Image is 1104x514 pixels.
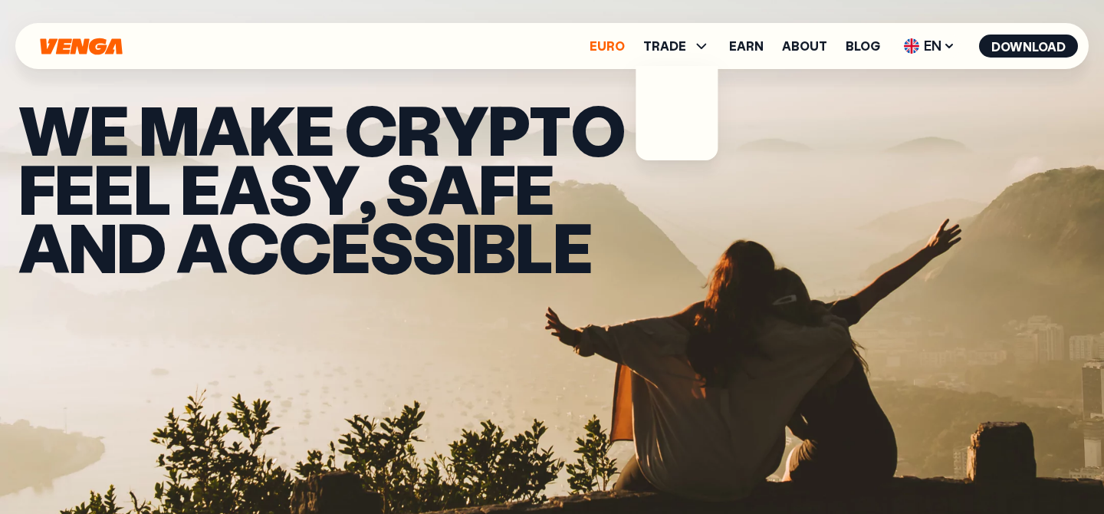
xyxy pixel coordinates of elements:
span: s [269,159,311,218]
svg: Home [38,38,124,55]
span: f [18,159,54,218]
a: Blog [846,40,880,52]
span: a [428,159,478,218]
img: flag-uk [904,38,919,54]
span: e [89,100,128,159]
a: Earn [729,40,764,52]
span: k [248,100,294,159]
span: o [570,100,625,159]
span: c [278,217,330,276]
span: a [199,100,248,159]
a: About [782,40,827,52]
span: c [226,217,278,276]
span: l [515,217,552,276]
span: f [478,159,514,218]
span: e [94,159,133,218]
span: TRADE [643,37,711,55]
span: W [18,100,89,159]
span: e [553,217,592,276]
span: d [117,217,166,276]
span: p [488,100,529,159]
a: Euro [590,40,625,52]
span: a [176,217,226,276]
span: e [54,159,94,218]
span: b [472,217,515,276]
span: y [441,100,488,159]
span: s [370,217,412,276]
span: n [68,217,117,276]
span: s [386,159,428,218]
span: l [133,159,170,218]
span: m [139,100,199,159]
span: c [344,100,396,159]
span: TRADE [643,40,686,52]
span: EN [899,34,961,58]
span: r [396,100,441,159]
button: Download [979,35,1078,58]
span: e [294,100,333,159]
span: e [514,159,554,218]
span: s [412,217,455,276]
span: e [330,217,370,276]
span: y [312,159,359,218]
span: , [359,159,376,218]
span: i [455,217,472,276]
span: t [529,100,570,159]
span: a [18,217,68,276]
span: a [219,159,269,218]
span: e [180,159,219,218]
